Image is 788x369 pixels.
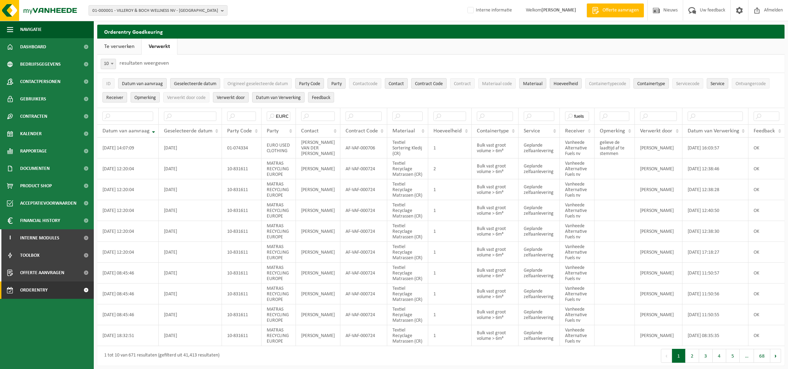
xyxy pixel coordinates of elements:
[387,200,428,221] td: Textiel Recyclage Matrassen (CR)
[97,39,141,55] a: Te verwerken
[20,90,46,108] span: Gebruikers
[472,284,519,304] td: Bulk vast groot volume > 6m³
[102,128,150,134] span: Datum van aanvraag
[222,179,262,200] td: 10-831611
[262,221,296,242] td: MATRAS RECYCLING EUROPE
[754,128,775,134] span: Feedback
[20,73,60,90] span: Contactpersonen
[411,78,447,89] button: Contract CodeContract Code: Activate to sort
[134,95,156,100] span: Opmerking
[748,325,785,346] td: OK
[713,349,726,363] button: 4
[635,325,682,346] td: [PERSON_NAME]
[672,349,686,363] button: 1
[262,179,296,200] td: MATRAS RECYCLING EUROPE
[519,179,560,200] td: Geplande zelfaanlevering
[101,350,219,362] div: 1 tot 10 van 671 resultaten (gefilterd uit 41,413 resultaten)
[159,263,222,284] td: [DATE]
[222,158,262,179] td: 10-831611
[385,78,408,89] button: ContactContact: Activate to sort
[601,7,640,14] span: Offerte aanvragen
[387,158,428,179] td: Textiel Recyclage Matrassen (CR)
[267,128,279,134] span: Party
[222,304,262,325] td: 10-831611
[340,158,388,179] td: AF-VAF-000724
[472,138,519,158] td: Bulk vast groot volume > 6m³
[454,81,471,87] span: Contract
[560,200,595,221] td: Vanheede Alternative Fuels nv
[308,92,334,102] button: FeedbackFeedback: Activate to sort
[222,325,262,346] td: 10-831611
[770,349,781,363] button: Next
[340,221,388,242] td: AF-VAF-000724
[637,81,665,87] span: Containertype
[7,229,13,247] span: I
[97,200,159,221] td: [DATE] 12:20:04
[296,325,340,346] td: [PERSON_NAME]
[589,81,626,87] span: Containertypecode
[635,221,682,242] td: [PERSON_NAME]
[262,200,296,221] td: MATRAS RECYCLING EUROPE
[340,284,388,304] td: AF-VAF-000724
[217,95,245,100] span: Verwerkt door
[472,325,519,346] td: Bulk vast groot volume > 6m³
[428,263,472,284] td: 1
[682,179,748,200] td: [DATE] 12:38:28
[262,304,296,325] td: MATRAS RECYCLING EUROPE
[635,200,682,221] td: [PERSON_NAME]
[101,59,116,69] span: 10
[122,81,163,87] span: Datum van aanvraag
[20,212,60,229] span: Financial History
[472,242,519,263] td: Bulk vast groot volume > 6m³
[428,158,472,179] td: 2
[428,304,472,325] td: 1
[635,138,682,158] td: [PERSON_NAME]
[428,242,472,263] td: 1
[159,304,222,325] td: [DATE]
[224,78,292,89] button: Origineel geselecteerde datumOrigineel geselecteerde datum: Activate to sort
[262,325,296,346] td: MATRAS RECYCLING EUROPE
[428,221,472,242] td: 1
[387,325,428,346] td: Textiel Recyclage Matrassen (CR)
[296,179,340,200] td: [PERSON_NAME]
[560,325,595,346] td: Vanheede Alternative Fuels nv
[159,325,222,346] td: [DATE]
[389,81,404,87] span: Contact
[256,95,301,100] span: Datum van Verwerking
[748,221,785,242] td: OK
[296,138,340,158] td: [PERSON_NAME] VAN DER [PERSON_NAME]
[472,221,519,242] td: Bulk vast groot volume > 6m³
[20,38,46,56] span: Dashboard
[164,128,213,134] span: Geselecteerde datum
[349,78,381,89] button: ContactcodeContactcode: Activate to sort
[295,78,324,89] button: Party CodeParty Code: Activate to sort
[754,349,770,363] button: 68
[748,138,785,158] td: OK
[387,284,428,304] td: Textiel Recyclage Matrassen (CR)
[102,92,127,102] button: ReceiverReceiver: Activate to sort
[106,95,123,100] span: Receiver
[560,242,595,263] td: Vanheede Alternative Fuels nv
[635,284,682,304] td: [PERSON_NAME]
[340,138,388,158] td: AF-VAF-000706
[387,242,428,263] td: Textiel Recyclage Matrassen (CR)
[20,229,59,247] span: Interne modules
[519,325,560,346] td: Geplande zelfaanlevering
[635,158,682,179] td: [PERSON_NAME]
[131,92,160,102] button: OpmerkingOpmerking: Activate to sort
[560,179,595,200] td: Vanheede Alternative Fuels nv
[519,263,560,284] td: Geplande zelfaanlevering
[560,221,595,242] td: Vanheede Alternative Fuels nv
[387,263,428,284] td: Textiel Recyclage Matrassen (CR)
[159,200,222,221] td: [DATE]
[159,138,222,158] td: [DATE]
[482,81,512,87] span: Materiaal code
[20,247,40,264] span: Toolbox
[472,304,519,325] td: Bulk vast groot volume > 6m³
[682,242,748,263] td: [DATE] 17:18:27
[296,200,340,221] td: [PERSON_NAME]
[748,242,785,263] td: OK
[222,200,262,221] td: 10-831611
[331,81,342,87] span: Party
[466,5,512,16] label: Interne informatie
